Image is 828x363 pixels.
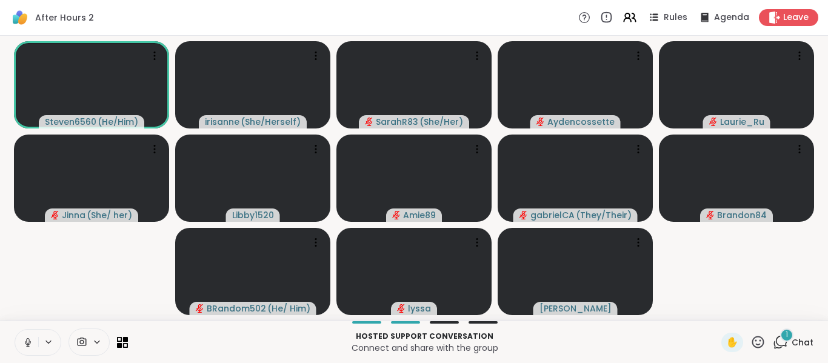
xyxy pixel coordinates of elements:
span: audio-muted [709,118,718,126]
span: Libby1520 [232,209,274,221]
span: Agenda [714,12,749,24]
span: ( She/Her ) [419,116,463,128]
span: Laurie_Ru [720,116,764,128]
span: Steven6560 [45,116,96,128]
span: audio-muted [365,118,373,126]
span: audio-muted [397,304,406,313]
span: ( She/ her ) [87,209,132,221]
span: Rules [664,12,687,24]
span: ( They/Their ) [576,209,632,221]
span: Amie89 [403,209,436,221]
span: audio-muted [51,211,59,219]
span: Jinna [62,209,85,221]
span: ✋ [726,335,738,350]
span: audio-muted [196,304,204,313]
p: Hosted support conversation [135,331,714,342]
p: Connect and share with the group [135,342,714,354]
span: audio-muted [536,118,545,126]
span: ( He/Him ) [98,116,138,128]
span: audio-muted [706,211,715,219]
span: Leave [783,12,809,24]
span: SarahR83 [376,116,418,128]
span: 1 [786,330,788,340]
span: Chat [792,336,813,348]
span: [PERSON_NAME] [539,302,612,315]
span: ( He/ Him ) [267,302,310,315]
span: audio-muted [392,211,401,219]
span: irisanne [205,116,239,128]
span: gabrielCA [530,209,575,221]
span: Brandon84 [717,209,767,221]
span: Aydencossette [547,116,615,128]
span: BRandom502 [207,302,266,315]
span: ( She/Herself ) [241,116,301,128]
span: lyssa [408,302,431,315]
span: After Hours 2 [35,12,94,24]
span: audio-muted [519,211,528,219]
img: ShareWell Logomark [10,7,30,28]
